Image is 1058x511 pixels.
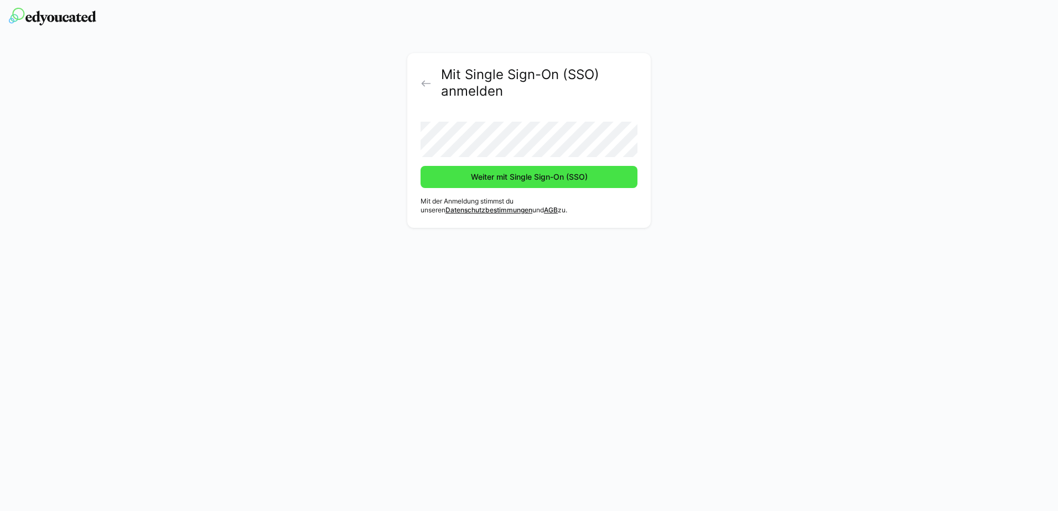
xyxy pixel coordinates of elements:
[445,206,532,214] a: Datenschutzbestimmungen
[9,8,96,25] img: edyoucated
[421,197,637,215] p: Mit der Anmeldung stimmst du unseren und zu.
[469,171,589,182] span: Weiter mit Single Sign-On (SSO)
[421,166,637,188] button: Weiter mit Single Sign-On (SSO)
[544,206,558,214] a: AGB
[441,66,637,100] h2: Mit Single Sign-On (SSO) anmelden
